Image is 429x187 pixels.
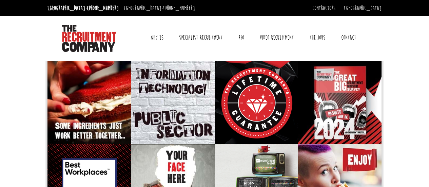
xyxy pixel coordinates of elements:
[122,3,197,14] li: [GEOGRAPHIC_DATA]:
[336,29,361,46] a: Contact
[174,29,228,46] a: Specialist Recruitment
[255,29,299,46] a: Video Recruitment
[46,3,120,14] li: [GEOGRAPHIC_DATA]:
[344,4,382,12] a: [GEOGRAPHIC_DATA]
[312,4,335,12] a: Contractors
[145,29,169,46] a: Why Us
[163,4,195,12] a: [PHONE_NUMBER]
[233,29,249,46] a: RPO
[305,29,330,46] a: The Jobs
[87,4,119,12] a: [PHONE_NUMBER]
[62,25,116,52] img: The Recruitment Company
